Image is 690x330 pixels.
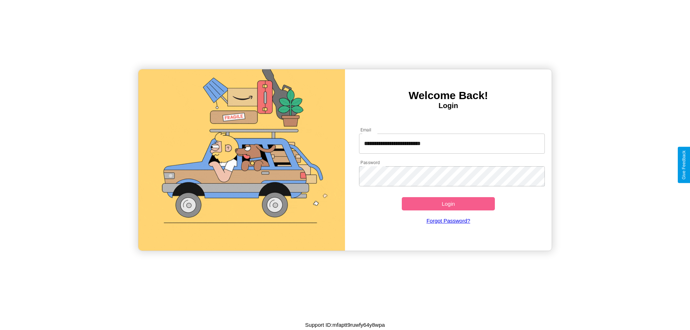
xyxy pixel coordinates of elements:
button: Login [402,197,495,210]
label: Password [360,159,379,166]
img: gif [138,69,345,251]
a: Forgot Password? [355,210,542,231]
h3: Welcome Back! [345,89,552,102]
p: Support ID: mfaptt9ruwfy64y8wpa [305,320,385,330]
div: Give Feedback [681,150,686,180]
h4: Login [345,102,552,110]
label: Email [360,127,372,133]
